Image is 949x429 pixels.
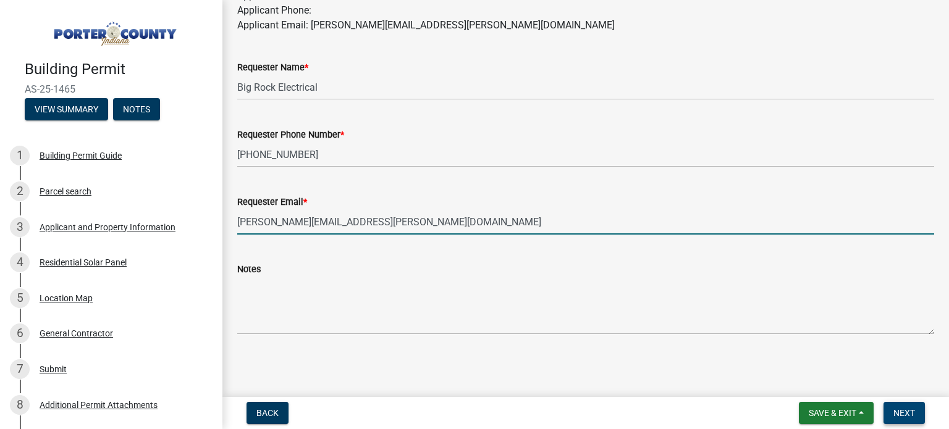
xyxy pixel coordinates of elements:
div: 4 [10,252,30,272]
div: Residential Solar Panel [40,258,127,267]
div: 7 [10,359,30,379]
span: Back [256,408,279,418]
h4: Building Permit [25,60,213,78]
wm-modal-confirm: Summary [25,105,108,115]
div: Building Permit Guide [40,151,122,160]
span: AS-25-1465 [25,83,198,95]
wm-modal-confirm: Notes [113,105,160,115]
button: View Summary [25,98,108,120]
div: Location Map [40,294,93,302]
div: 5 [10,288,30,308]
div: Additional Permit Attachments [40,401,158,409]
label: Requester Email [237,198,307,207]
div: 3 [10,217,30,237]
label: Notes [237,265,261,274]
div: General Contractor [40,329,113,338]
div: Parcel search [40,187,91,196]
div: 6 [10,323,30,343]
label: Requester Phone Number [237,131,344,140]
img: Porter County, Indiana [25,13,203,48]
label: Requester Name [237,64,308,72]
span: Save & Exit [809,408,856,418]
button: Back [247,402,289,424]
button: Next [884,402,925,424]
div: 8 [10,395,30,415]
button: Notes [113,98,160,120]
div: Applicant and Property Information [40,223,175,231]
div: 1 [10,146,30,165]
span: Next [893,408,915,418]
div: 2 [10,181,30,201]
button: Save & Exit [799,402,874,424]
div: Submit [40,365,67,373]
